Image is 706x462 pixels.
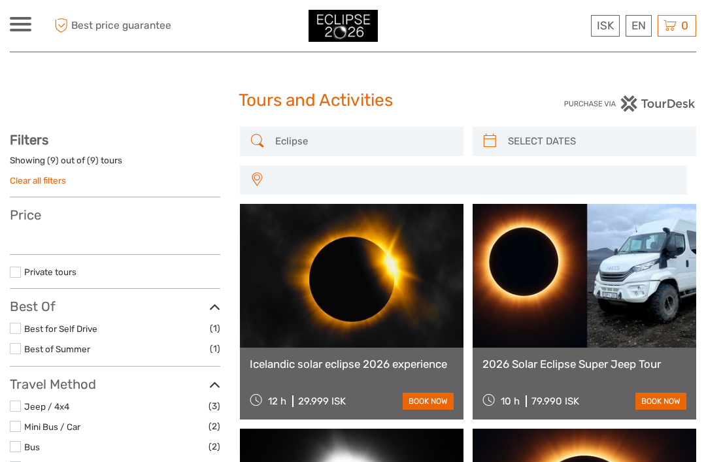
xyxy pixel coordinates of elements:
[10,376,220,392] h3: Travel Method
[210,341,220,356] span: (1)
[503,130,690,153] input: SELECT DATES
[531,395,579,407] div: 79.990 ISK
[209,399,220,414] span: (3)
[24,344,90,354] a: Best of Summer
[10,132,48,148] strong: Filters
[563,95,696,112] img: PurchaseViaTourDesk.png
[270,130,457,153] input: SEARCH
[268,395,286,407] span: 12 h
[239,90,467,111] h1: Tours and Activities
[298,395,346,407] div: 29.999 ISK
[597,19,614,32] span: ISK
[209,439,220,454] span: (2)
[10,175,66,186] a: Clear all filters
[250,357,454,371] a: Icelandic solar eclipse 2026 experience
[24,442,40,452] a: Bus
[635,393,686,410] a: book now
[403,393,454,410] a: book now
[51,15,182,37] span: Best price guarantee
[679,19,690,32] span: 0
[501,395,520,407] span: 10 h
[50,154,56,167] label: 9
[626,15,652,37] div: EN
[90,154,95,167] label: 9
[209,419,220,434] span: (2)
[10,154,220,174] div: Showing ( ) out of ( ) tours
[10,299,220,314] h3: Best Of
[482,357,686,371] a: 2026 Solar Eclipse Super Jeep Tour
[309,10,378,42] img: 3312-44506bfc-dc02-416d-ac4c-c65cb0cf8db4_logo_small.jpg
[24,267,76,277] a: Private tours
[24,323,97,334] a: Best for Self Drive
[24,421,80,432] a: Mini Bus / Car
[10,207,220,223] h3: Price
[210,321,220,336] span: (1)
[24,401,69,412] a: Jeep / 4x4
